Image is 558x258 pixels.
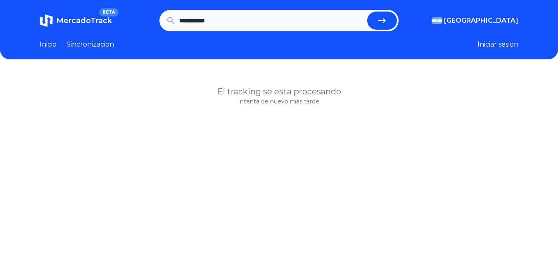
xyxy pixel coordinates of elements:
a: Inicio [40,40,57,49]
h1: El tracking se esta procesando [40,86,518,97]
img: Argentina [432,17,442,24]
span: [GEOGRAPHIC_DATA] [444,16,518,26]
span: MercadoTrack [56,16,112,25]
p: Intenta de nuevo más tarde. [40,97,518,106]
span: BETA [99,8,119,16]
button: [GEOGRAPHIC_DATA] [432,16,518,26]
button: Iniciar sesion [477,40,518,49]
a: MercadoTrackBETA [40,14,112,27]
img: MercadoTrack [40,14,53,27]
a: Sincronizacion [66,40,114,49]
